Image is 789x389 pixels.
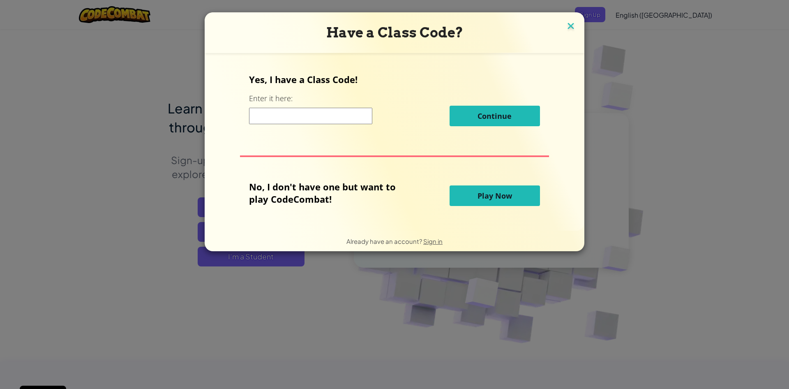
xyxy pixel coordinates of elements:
a: Sign in [423,237,443,245]
span: Have a Class Code? [326,24,463,41]
span: Continue [478,111,512,121]
p: No, I don't have one but want to play CodeCombat! [249,181,408,205]
button: Continue [450,106,540,126]
span: Play Now [478,191,512,201]
img: close icon [565,21,576,33]
label: Enter it here: [249,93,293,104]
button: Play Now [450,185,540,206]
p: Yes, I have a Class Code! [249,73,540,86]
span: Already have an account? [346,237,423,245]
